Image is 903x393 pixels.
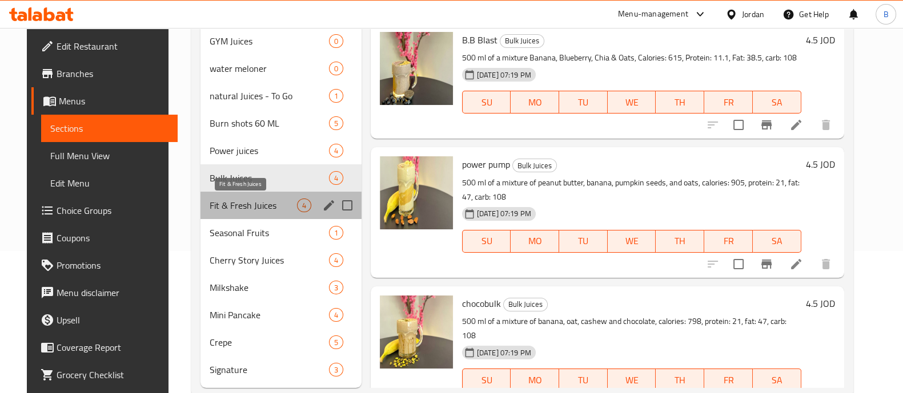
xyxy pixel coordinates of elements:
[329,308,343,322] div: items
[210,253,328,267] span: Cherry Story Juices
[789,257,803,271] a: Edit menu item
[789,118,803,132] a: Edit menu item
[329,89,343,103] div: items
[467,94,507,111] span: SU
[462,91,511,114] button: SU
[559,91,608,114] button: TU
[330,145,343,156] span: 4
[511,368,559,391] button: MO
[753,368,801,391] button: SA
[462,230,511,253] button: SU
[50,176,168,190] span: Edit Menu
[380,32,453,105] img: B.B Blast
[320,197,338,214] button: edit
[806,295,835,311] h6: 4.5 JOD
[31,334,178,361] a: Coverage Report
[559,230,608,253] button: TU
[200,192,362,219] div: Fit & Fresh Juices4edit
[608,230,656,253] button: WE
[200,356,362,383] div: Signature3
[210,62,328,75] span: water meloner
[329,34,343,48] div: items
[210,116,328,130] span: Burn shots 60 ML
[210,363,328,376] span: Signature
[462,156,510,173] span: power pump
[500,34,544,48] div: Bulk Juices
[618,7,688,21] div: Menu-management
[812,250,840,278] button: delete
[564,233,603,249] span: TU
[210,171,328,185] span: Bulk Juices
[380,295,453,368] img: chocobulk
[462,314,801,343] p: 500 ml of a mixture of banana, oat, cashew and chocolate, calories: 798, protein: 21, fat: 47, ca...
[727,113,751,137] span: Select to update
[656,91,704,114] button: TH
[329,335,343,349] div: items
[467,372,507,388] span: SU
[753,91,801,114] button: SA
[656,230,704,253] button: TH
[31,361,178,388] a: Grocery Checklist
[656,368,704,391] button: TH
[330,91,343,102] span: 1
[330,364,343,375] span: 3
[210,281,328,294] span: Milkshake
[210,89,328,103] span: natural Juices - To Go
[200,23,362,388] nav: Menu sections
[200,55,362,82] div: water meloner0
[57,341,168,354] span: Coverage Report
[564,372,603,388] span: TU
[31,252,178,279] a: Promotions
[330,282,343,293] span: 3
[660,233,700,249] span: TH
[660,372,700,388] span: TH
[503,298,548,311] div: Bulk Juices
[57,286,168,299] span: Menu disclaimer
[329,62,343,75] div: items
[210,144,328,157] span: Power juices
[210,226,328,240] span: Seasonal Fruits
[504,298,547,311] span: Bulk Juices
[513,159,556,172] span: Bulk Juices
[200,301,362,329] div: Mini Pancake4
[612,372,652,388] span: WE
[515,233,555,249] span: MO
[709,233,748,249] span: FR
[462,368,511,391] button: SU
[330,337,343,348] span: 5
[57,368,168,382] span: Grocery Checklist
[31,33,178,60] a: Edit Restaurant
[41,142,178,169] a: Full Menu View
[330,255,343,266] span: 4
[330,228,343,238] span: 1
[612,233,652,249] span: WE
[812,111,840,139] button: delete
[210,34,328,48] span: GYM Juices
[472,70,536,80] span: [DATE] 07:19 PM
[200,219,362,246] div: Seasonal Fruits1
[462,295,501,312] span: chocobulk
[704,368,753,391] button: FR
[57,39,168,53] span: Edit Restaurant
[57,67,168,80] span: Branches
[210,335,328,349] span: Crepe
[753,250,780,278] button: Branch-specific-item
[329,171,343,185] div: items
[330,173,343,184] span: 4
[883,8,888,21] span: B
[59,94,168,108] span: Menus
[57,204,168,217] span: Choice Groups
[329,226,343,240] div: items
[200,137,362,164] div: Power juices4
[704,230,753,253] button: FR
[329,144,343,157] div: items
[704,91,753,114] button: FR
[462,51,801,65] p: 500 ml of a mixture Banana, Blueberry, Chia & Oats, Calories: 615, Protein: 11.1, Fat: 38.5, carb...
[200,246,362,274] div: Cherry Story Juices4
